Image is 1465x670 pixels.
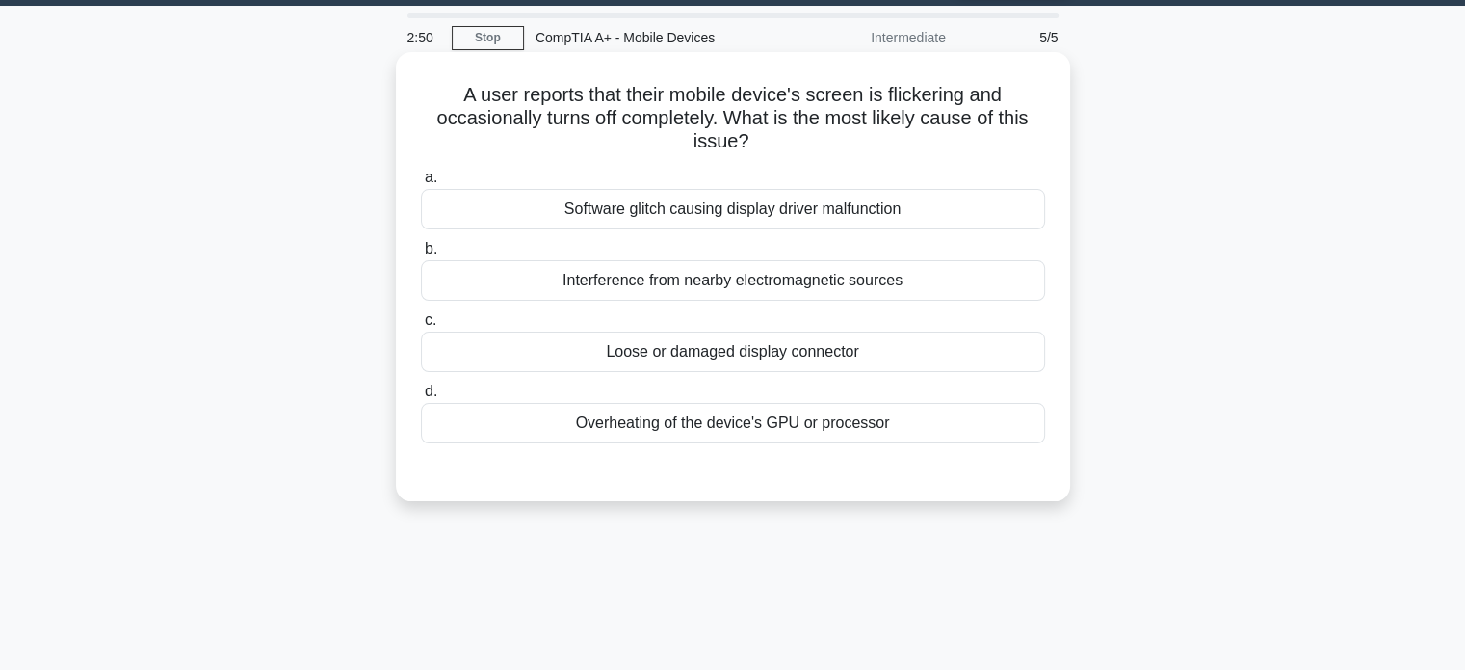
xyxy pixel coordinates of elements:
div: Overheating of the device's GPU or processor [421,403,1045,443]
div: Loose or damaged display connector [421,332,1045,372]
span: b. [425,240,437,256]
a: Stop [452,26,524,50]
span: c. [425,311,436,328]
div: 5/5 [957,18,1070,57]
div: CompTIA A+ - Mobile Devices [524,18,789,57]
div: Intermediate [789,18,957,57]
div: Software glitch causing display driver malfunction [421,189,1045,229]
span: d. [425,383,437,399]
div: 2:50 [396,18,452,57]
span: a. [425,169,437,185]
div: Interference from nearby electromagnetic sources [421,260,1045,301]
h5: A user reports that their mobile device's screen is flickering and occasionally turns off complet... [419,83,1047,154]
